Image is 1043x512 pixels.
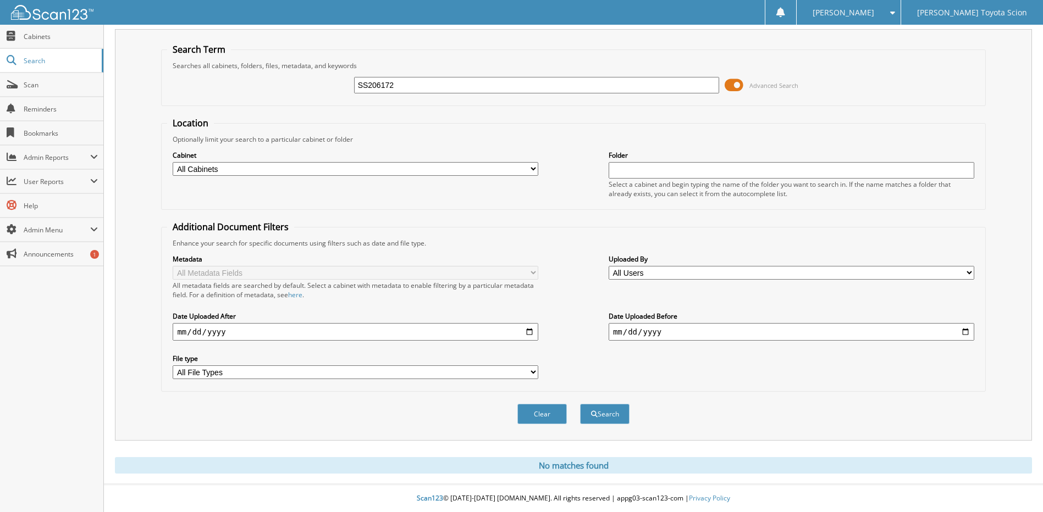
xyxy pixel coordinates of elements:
label: Metadata [173,254,538,264]
span: Scan123 [417,493,443,503]
span: Admin Menu [24,225,90,235]
legend: Location [167,117,214,129]
span: Admin Reports [24,153,90,162]
label: Uploaded By [609,254,974,264]
label: Date Uploaded After [173,311,538,321]
div: Enhance your search for specific documents using filters such as date and file type. [167,238,979,248]
img: scan123-logo-white.svg [11,5,93,20]
a: here [288,290,302,299]
legend: Additional Document Filters [167,221,294,233]
span: Search [24,56,96,65]
span: Announcements [24,249,98,259]
div: All metadata fields are searched by default. Select a cabinet with metadata to enable filtering b... [173,281,538,299]
button: Search [580,404,630,424]
span: [PERSON_NAME] Toyota Scion [917,9,1027,16]
iframe: Chat Widget [988,459,1043,512]
span: User Reports [24,177,90,186]
input: start [173,323,538,341]
span: Scan [24,80,98,90]
div: No matches found [115,457,1032,474]
label: File type [173,354,538,363]
div: 1 [90,250,99,259]
span: Bookmarks [24,129,98,138]
span: [PERSON_NAME] [813,9,874,16]
div: © [DATE]-[DATE] [DOMAIN_NAME]. All rights reserved | appg03-scan123-com | [104,485,1043,512]
span: Cabinets [24,32,98,41]
div: Optionally limit your search to a particular cabinet or folder [167,135,979,144]
button: Clear [517,404,567,424]
a: Privacy Policy [689,493,730,503]
span: Reminders [24,104,98,114]
label: Folder [609,151,974,160]
label: Date Uploaded Before [609,311,974,321]
legend: Search Term [167,43,231,55]
span: Advanced Search [749,81,798,90]
div: Searches all cabinets, folders, files, metadata, and keywords [167,61,979,70]
label: Cabinet [173,151,538,160]
div: Select a cabinet and begin typing the name of the folder you want to search in. If the name match... [609,180,974,198]
span: Help [24,201,98,210]
input: end [609,323,974,341]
